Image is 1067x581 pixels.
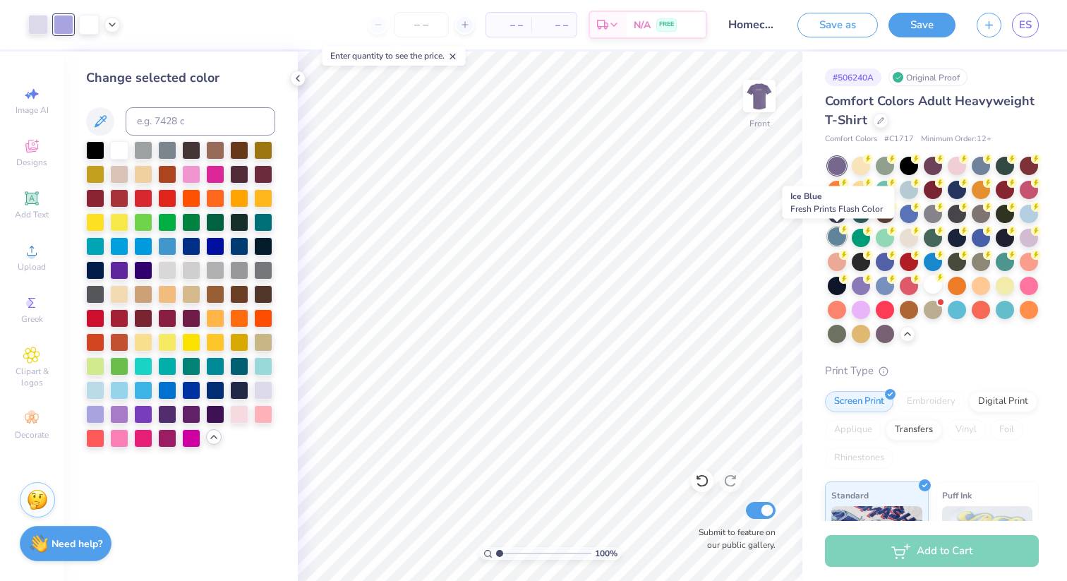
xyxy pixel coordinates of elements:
label: Submit to feature on our public gallery. [691,526,776,551]
span: – – [495,18,523,32]
button: Save as [797,13,878,37]
span: Standard [831,488,869,503]
input: e.g. 7428 c [126,107,275,136]
strong: Need help? [52,537,102,551]
span: 100 % [595,547,617,560]
div: Transfers [886,419,942,441]
span: Comfort Colors Adult Heavyweight T-Shirt [825,92,1035,128]
span: Image AI [16,104,49,116]
div: Screen Print [825,391,893,412]
div: Original Proof [888,68,967,86]
span: Upload [18,261,46,272]
div: Digital Print [969,391,1037,412]
input: Untitled Design [718,11,787,39]
div: Front [749,117,770,130]
img: Puff Ink [942,506,1033,577]
span: Greek [21,313,43,325]
div: Rhinestones [825,448,893,469]
span: – – [540,18,568,32]
span: N/A [634,18,651,32]
span: Puff Ink [942,488,972,503]
div: Change selected color [86,68,275,88]
span: Decorate [15,429,49,441]
span: Minimum Order: 12 + [921,133,991,145]
span: FREE [659,20,674,30]
button: Save [888,13,956,37]
span: # C1717 [884,133,914,145]
div: # 506240A [825,68,881,86]
span: ES [1019,17,1032,33]
div: Applique [825,419,881,441]
span: Add Text [15,209,49,220]
div: Vinyl [946,419,986,441]
img: Standard [831,506,922,577]
span: Fresh Prints Flash Color [790,203,883,215]
div: Embroidery [898,391,965,412]
div: Enter quantity to see the price. [322,46,466,66]
div: Foil [990,419,1023,441]
img: Front [745,82,773,110]
div: Print Type [825,363,1039,379]
div: Ice Blue [783,186,895,219]
span: Clipart & logos [7,366,56,388]
a: ES [1012,13,1039,37]
span: Designs [16,157,47,168]
input: – – [394,12,449,37]
span: Comfort Colors [825,133,877,145]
